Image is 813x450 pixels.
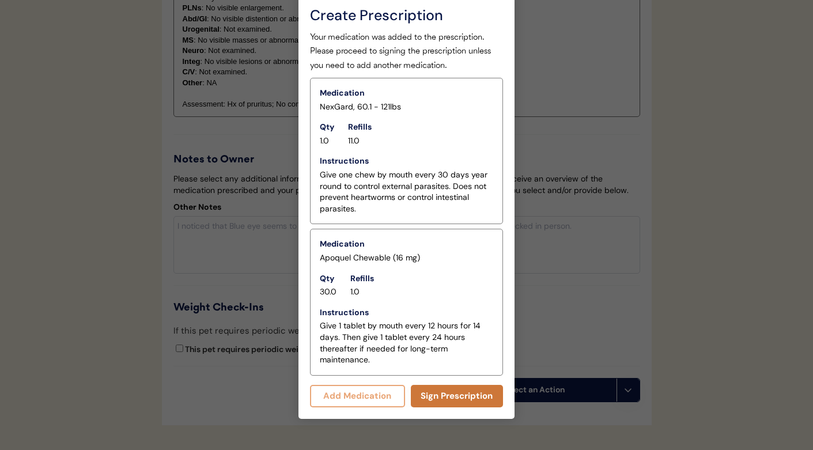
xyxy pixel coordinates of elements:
button: Sign Prescription [411,385,504,407]
div: Create Prescription [310,5,503,27]
div: Give 1 tablet by mouth every 12 hours for 14 days. Then give 1 tablet every 24 hours thereafter i... [320,320,493,365]
button: Add Medication [310,385,405,407]
div: Qty [320,122,334,133]
div: Refills [348,122,372,133]
div: Your medication was added to the prescription. Please proceed to signing the prescription unless ... [310,31,503,74]
div: Apoquel Chewable (16 mg) [320,252,420,264]
div: Give one chew by mouth every 30 days year round to control external parasites. Does not prevent h... [320,169,493,214]
div: Qty [320,273,334,285]
div: Medication [320,88,365,99]
div: Medication [320,239,365,250]
div: 1.0 [350,286,360,298]
div: Refills [350,273,374,285]
div: Instructions [320,307,369,319]
div: 11.0 [348,135,360,147]
div: NexGard, 60.1 - 121lbs [320,101,401,113]
div: 30.0 [320,286,336,298]
div: Instructions [320,156,369,167]
div: 1.0 [320,135,329,147]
